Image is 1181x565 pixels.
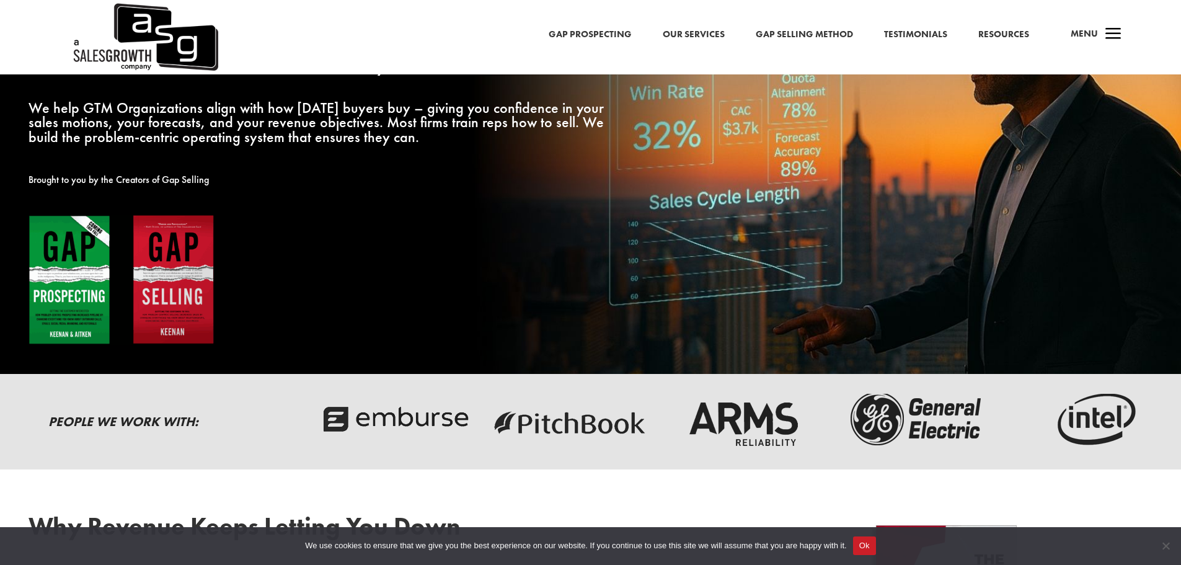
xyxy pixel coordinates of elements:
a: Resources [978,27,1029,43]
img: ge-logo-dark [840,388,995,450]
img: pitchbook-logo-dark [492,388,647,450]
a: Gap Selling Method [756,27,853,43]
p: Brought to you by the Creators of Gap Selling [29,172,610,187]
a: Testimonials [884,27,947,43]
img: intel-logo-dark [1014,388,1169,450]
p: We help GTM Organizations align with how [DATE] buyers buy – giving you confidence in your sales ... [29,100,610,145]
span: No [1159,540,1172,552]
span: We use cookies to ensure that we give you the best experience on our website. If you continue to ... [305,540,846,552]
h2: Why Revenue Keeps Letting You Down [29,514,678,545]
span: a [1101,22,1126,47]
span: Menu [1071,27,1098,40]
img: emburse-logo-dark [317,388,472,450]
img: Gap Books [29,215,215,345]
button: Ok [853,536,876,555]
a: Our Services [663,27,725,43]
img: arms-reliability-logo-dark [666,388,821,450]
a: Gap Prospecting [549,27,632,43]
